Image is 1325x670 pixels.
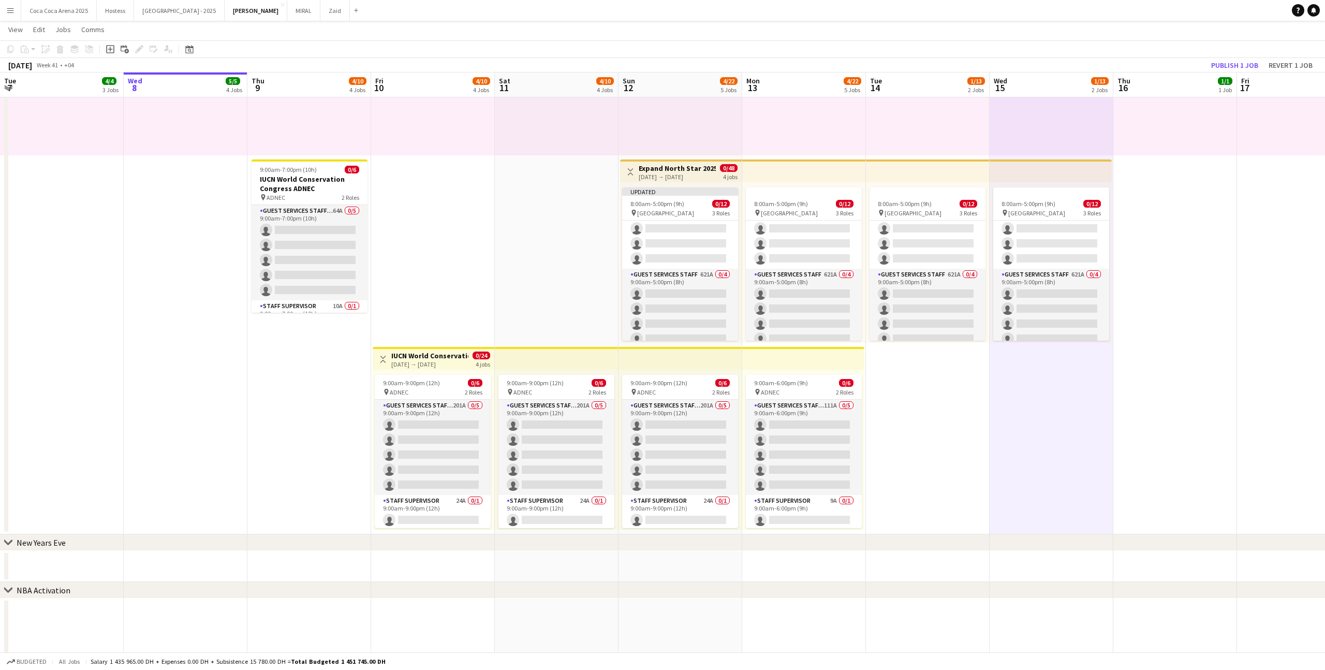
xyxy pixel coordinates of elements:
app-card-role: Staff Supervisor24A0/19:00am-9:00pm (12h) [498,495,614,530]
div: 9:00am-9:00pm (12h)0/6 ADNEC2 RolesGuest Services Staff - Senior201A0/59:00am-9:00pm (12h) Staff ... [498,375,614,528]
span: 5/5 [226,77,240,85]
span: 0/48 [720,164,738,172]
span: [GEOGRAPHIC_DATA] [637,209,694,217]
span: Comms [81,25,105,34]
div: [DATE] → [DATE] [639,173,716,181]
div: 2 Jobs [968,86,984,94]
app-job-card: Updated8:00am-5:00pm (9h)0/12 [GEOGRAPHIC_DATA]3 RolesGuest Services Staff76A0/49:00am-5:00pm (8h... [622,187,738,341]
span: 11 [497,82,510,94]
app-card-role: Guest Services Staff - Senior111A0/59:00am-6:00pm (9h) [746,400,862,495]
a: Jobs [51,23,75,36]
div: 1 Job [1218,86,1232,94]
button: Revert 1 job [1264,59,1317,72]
span: Total Budgeted 1 451 745.00 DH [291,658,386,665]
span: 0/6 [715,379,730,387]
span: Fri [1241,76,1249,85]
span: 3 Roles [960,209,977,217]
span: 4/10 [473,77,490,85]
span: 0/6 [592,379,606,387]
div: 8:00am-5:00pm (9h)0/12 [GEOGRAPHIC_DATA]3 RolesGuest Services Staff76A0/49:00am-5:00pm (8h) Guest... [870,187,985,341]
app-job-card: 9:00am-9:00pm (12h)0/6 ADNEC2 RolesGuest Services Staff - Senior201A0/59:00am-9:00pm (12h) Staff ... [622,375,738,528]
app-card-role: Guest Services Staff - Senior201A0/59:00am-9:00pm (12h) [622,400,738,495]
span: ADNEC [513,388,532,396]
span: 15 [992,82,1007,94]
span: ADNEC [390,388,408,396]
span: 17 [1240,82,1249,94]
span: 8 [126,82,142,94]
app-job-card: 9:00am-6:00pm (9h)0/6 ADNEC2 RolesGuest Services Staff - Senior111A0/59:00am-6:00pm (9h) Staff Su... [746,375,862,528]
span: 3 Roles [1083,209,1101,217]
button: [PERSON_NAME] [225,1,287,21]
span: 4/22 [720,77,738,85]
div: [DATE] [8,60,32,70]
span: Wed [128,76,142,85]
div: Salary 1 435 965.00 DH + Expenses 0.00 DH + Subsistence 15 780.00 DH = [91,658,386,665]
div: 3 Jobs [102,86,119,94]
span: [GEOGRAPHIC_DATA] [761,209,818,217]
app-job-card: 9:00am-9:00pm (12h)0/6 ADNEC2 RolesGuest Services Staff - Senior201A0/59:00am-9:00pm (12h) Staff ... [375,375,491,528]
a: View [4,23,27,36]
span: 0/12 [836,200,853,208]
button: MIRAL [287,1,320,21]
span: Tue [4,76,16,85]
app-card-role: Guest Services Staff621A0/49:00am-5:00pm (8h) [622,269,738,349]
button: Coca Coca Arena 2025 [21,1,97,21]
span: View [8,25,23,34]
div: [DATE] → [DATE] [391,360,468,368]
span: Jobs [55,25,71,34]
span: 8:00am-5:00pm (9h) [1002,200,1055,208]
span: 2 Roles [712,388,730,396]
div: 2 Jobs [1092,86,1108,94]
span: All jobs [57,658,82,665]
span: [GEOGRAPHIC_DATA] [885,209,941,217]
div: +04 [64,61,74,69]
div: 4 Jobs [473,86,490,94]
app-job-card: 9:00am-7:00pm (10h)0/6IUCN World Conservation Congress ADNEC ADNEC2 RolesGuest Services Staff - S... [252,159,367,313]
span: 7 [3,82,16,94]
app-card-role: Staff Supervisor24A0/19:00am-9:00pm (12h) [622,495,738,530]
span: 0/12 [712,200,730,208]
span: Mon [746,76,760,85]
h3: IUCN World Conservation Congress ADNEC [391,351,468,360]
app-card-role: Guest Services Staff76A0/49:00am-5:00pm (8h) [746,188,862,269]
span: 4/22 [844,77,861,85]
span: Thu [1117,76,1130,85]
div: Updated [622,187,738,196]
h3: Expand North Star 2025 [639,164,716,173]
span: 9:00am-9:00pm (12h) [383,379,440,387]
app-job-card: 8:00am-5:00pm (9h)0/12 [GEOGRAPHIC_DATA]3 RolesGuest Services Staff76A0/49:00am-5:00pm (8h) Guest... [993,187,1109,341]
span: 2 Roles [465,388,482,396]
div: 4 Jobs [226,86,242,94]
button: Hostess [97,1,134,21]
span: 0/12 [960,200,977,208]
button: [GEOGRAPHIC_DATA] - 2025 [134,1,225,21]
span: 10 [374,82,384,94]
div: 4 Jobs [349,86,366,94]
span: 0/6 [839,379,853,387]
span: Fri [375,76,384,85]
app-card-role: Guest Services Staff621A0/49:00am-5:00pm (8h) [870,269,985,349]
span: 16 [1116,82,1130,94]
span: 1/13 [967,77,985,85]
span: Sun [623,76,635,85]
app-card-role: Guest Services Staff621A0/49:00am-5:00pm (8h) [993,269,1109,349]
span: Tue [870,76,882,85]
div: New Years Eve [17,537,66,548]
app-card-role: Staff Supervisor9A0/19:00am-6:00pm (9h) [746,495,862,530]
span: 9:00am-6:00pm (9h) [754,379,808,387]
span: Wed [994,76,1007,85]
button: Publish 1 job [1207,59,1262,72]
span: 13 [745,82,760,94]
button: Budgeted [5,656,48,667]
app-card-role: Guest Services Staff76A0/49:00am-5:00pm (8h) [622,188,738,269]
span: Edit [33,25,45,34]
span: 0/6 [468,379,482,387]
span: 0/12 [1083,200,1101,208]
span: 2 Roles [588,388,606,396]
span: 9:00am-7:00pm (10h) [260,166,317,173]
